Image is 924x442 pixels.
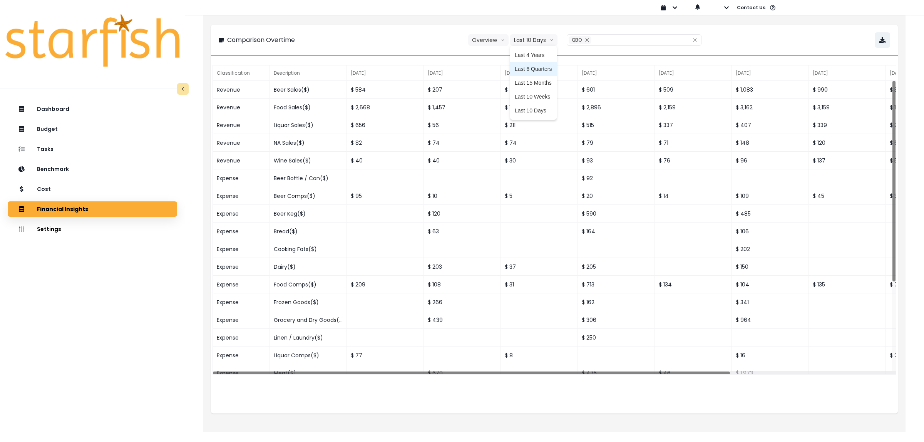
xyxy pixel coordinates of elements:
[8,121,177,137] button: Budget
[424,187,501,205] div: $ 10
[732,364,809,382] div: $ 1,973
[213,65,270,81] div: Classification
[213,81,270,99] div: Revenue
[655,81,732,99] div: $ 509
[227,35,295,45] p: Comparison Overtime
[732,205,809,223] div: $ 485
[655,152,732,169] div: $ 76
[213,364,270,382] div: Expense
[270,329,347,347] div: Linen / Laundry($)
[655,99,732,116] div: $ 2,159
[270,223,347,240] div: Bread($)
[732,347,809,364] div: $ 16
[515,79,552,87] span: Last 15 Months
[578,205,655,223] div: $ 590
[37,146,54,152] p: Tasks
[270,240,347,258] div: Cooking Fats($)
[578,65,655,81] div: [DATE]
[501,258,578,276] div: $ 37
[424,65,501,81] div: [DATE]
[501,65,578,81] div: [DATE]
[732,258,809,276] div: $ 150
[270,311,347,329] div: Grocery and Dry Goods($)
[693,36,697,44] button: Clear
[37,186,51,193] p: Cost
[501,152,578,169] div: $ 30
[213,276,270,293] div: Expense
[501,187,578,205] div: $ 5
[578,311,655,329] div: $ 306
[578,258,655,276] div: $ 205
[270,134,347,152] div: NA Sales($)
[424,293,501,311] div: $ 266
[347,116,424,134] div: $ 656
[732,134,809,152] div: $ 148
[809,276,886,293] div: $ 135
[578,152,655,169] div: $ 93
[8,181,177,197] button: Cost
[572,37,582,43] span: QBO
[213,152,270,169] div: Revenue
[578,329,655,347] div: $ 250
[510,34,557,46] button: Last 10 Daysarrow down line
[809,99,886,116] div: $ 3,159
[578,364,655,382] div: $ 475
[578,116,655,134] div: $ 515
[655,134,732,152] div: $ 71
[270,116,347,134] div: Liquor Sales($)
[424,99,501,116] div: $ 1,457
[578,81,655,99] div: $ 601
[578,134,655,152] div: $ 79
[347,65,424,81] div: [DATE]
[569,36,591,44] div: QBO
[8,221,177,237] button: Settings
[213,293,270,311] div: Expense
[347,152,424,169] div: $ 40
[270,152,347,169] div: Wine Sales($)
[732,187,809,205] div: $ 109
[732,240,809,258] div: $ 202
[424,311,501,329] div: $ 439
[578,223,655,240] div: $ 164
[270,187,347,205] div: Beer Comps($)
[655,276,732,293] div: $ 134
[424,116,501,134] div: $ 56
[8,101,177,117] button: Dashboard
[424,276,501,293] div: $ 108
[213,258,270,276] div: Expense
[501,276,578,293] div: $ 31
[213,223,270,240] div: Expense
[213,311,270,329] div: Expense
[515,65,552,73] span: Last 6 Quarters
[501,347,578,364] div: $ 8
[270,258,347,276] div: Dairy($)
[37,166,69,172] p: Benchmark
[578,187,655,205] div: $ 20
[37,106,69,112] p: Dashboard
[424,134,501,152] div: $ 74
[732,65,809,81] div: [DATE]
[424,258,501,276] div: $ 203
[270,169,347,187] div: Beer Bottle / Can($)
[8,141,177,157] button: Tasks
[578,99,655,116] div: $ 2,896
[213,205,270,223] div: Expense
[270,65,347,81] div: Description
[510,46,557,120] ul: Last 10 Daysarrow down line
[213,99,270,116] div: Revenue
[213,169,270,187] div: Expense
[270,293,347,311] div: Frozen Goods($)
[732,99,809,116] div: $ 3,162
[213,329,270,347] div: Expense
[655,116,732,134] div: $ 337
[732,223,809,240] div: $ 106
[468,34,509,46] button: Overviewarrow down line
[213,187,270,205] div: Expense
[809,116,886,134] div: $ 339
[809,134,886,152] div: $ 120
[732,81,809,99] div: $ 1,083
[347,276,424,293] div: $ 209
[732,116,809,134] div: $ 407
[501,116,578,134] div: $ 211
[655,65,732,81] div: [DATE]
